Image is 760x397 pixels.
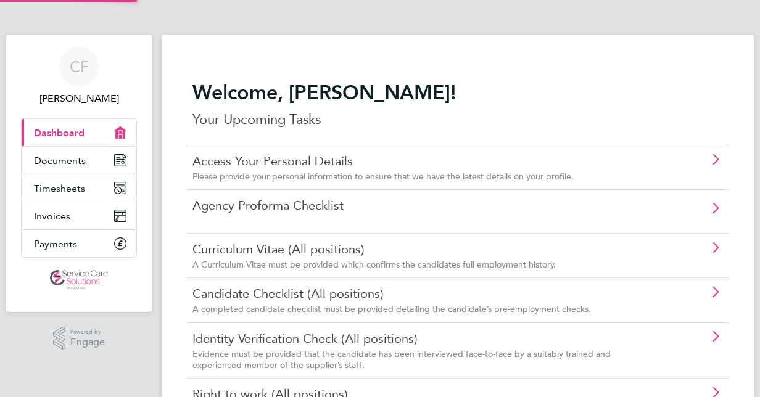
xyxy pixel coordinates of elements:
span: Evidence must be provided that the candidate has been interviewed face-to-face by a suitably trai... [192,348,611,370]
a: Go to home page [21,270,137,290]
span: Documents [34,155,86,166]
a: Identity Verification Check (All positions) [192,330,653,346]
a: Invoices [22,202,136,229]
a: CF[PERSON_NAME] [21,47,137,106]
a: Timesheets [22,174,136,202]
span: Powered by [70,327,105,337]
a: Payments [22,230,136,257]
h2: Welcome, [PERSON_NAME]! [192,80,723,105]
img: servicecare-logo-retina.png [50,270,108,290]
span: A completed candidate checklist must be provided detailing the candidate’s pre-employment checks. [192,303,591,314]
p: Your Upcoming Tasks [192,110,723,129]
span: A Curriculum Vitae must be provided which confirms the candidates full employment history. [192,259,556,270]
a: Agency Proforma Checklist [192,197,653,213]
a: Dashboard [22,119,136,146]
a: Candidate Checklist (All positions) [192,285,653,301]
span: Engage [70,337,105,348]
nav: Main navigation [6,35,152,312]
span: Please provide your personal information to ensure that we have the latest details on your profile. [192,171,574,182]
a: Curriculum Vitae (All positions) [192,241,653,257]
a: Access Your Personal Details [192,153,653,169]
span: Dashboard [34,127,85,139]
a: Documents [22,147,136,174]
span: Cleo Ferguson [21,91,137,106]
span: Invoices [34,210,70,222]
span: Payments [34,238,77,250]
a: Powered byEngage [53,327,105,350]
span: Timesheets [34,182,85,194]
span: CF [70,59,89,75]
